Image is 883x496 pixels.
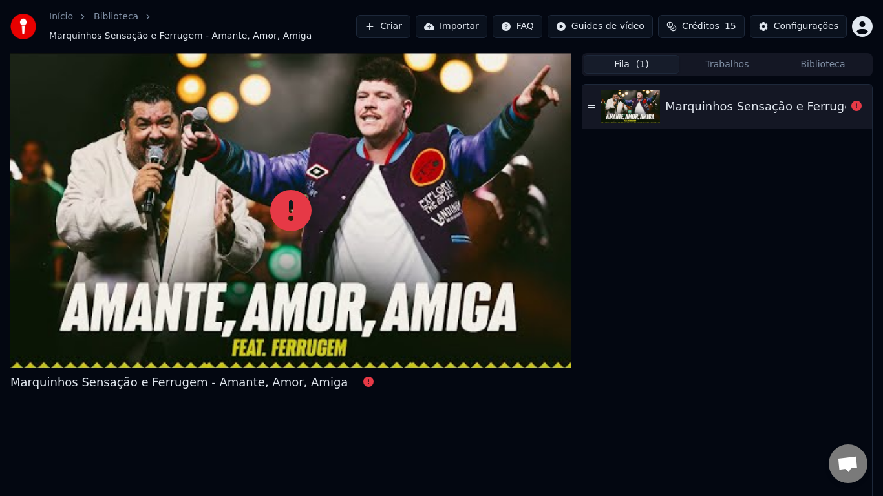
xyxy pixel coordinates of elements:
[682,20,719,33] span: Créditos
[658,15,745,38] button: Créditos15
[49,10,356,43] nav: breadcrumb
[636,58,649,71] span: ( 1 )
[49,10,73,23] a: Início
[725,20,736,33] span: 15
[493,15,542,38] button: FAQ
[10,373,348,391] div: Marquinhos Sensação e Ferrugem - Amante, Amor, Amiga
[829,444,867,483] div: Bate-papo aberto
[774,20,838,33] div: Configurações
[548,15,653,38] button: Guides de vídeo
[679,55,775,74] button: Trabalhos
[416,15,487,38] button: Importar
[49,30,312,43] span: Marquinhos Sensação e Ferrugem - Amante, Amor, Amiga
[775,55,871,74] button: Biblioteca
[584,55,679,74] button: Fila
[94,10,138,23] a: Biblioteca
[356,15,410,38] button: Criar
[10,14,36,39] img: youka
[750,15,847,38] button: Configurações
